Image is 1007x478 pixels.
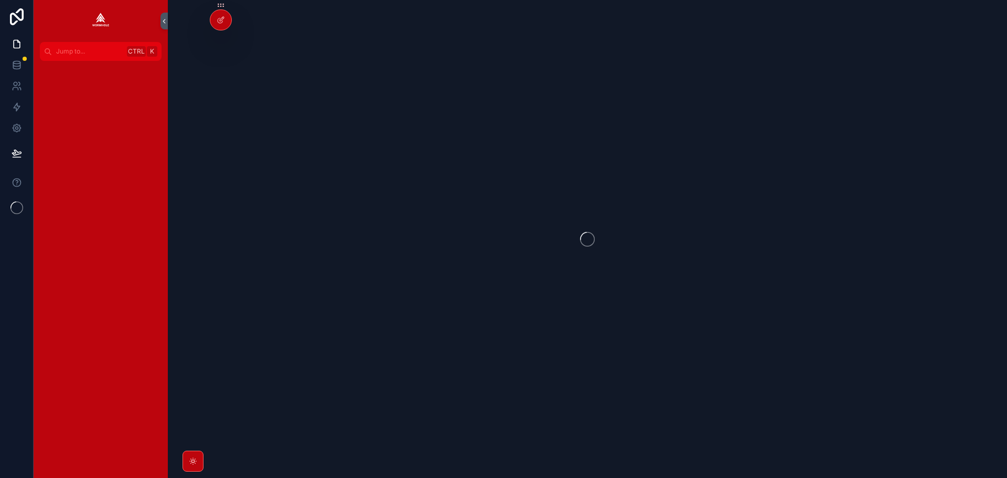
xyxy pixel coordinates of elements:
span: Ctrl [127,46,146,57]
div: scrollable content [34,61,168,80]
img: App logo [92,13,109,29]
span: Jump to... [56,47,123,56]
span: K [148,47,156,56]
button: Jump to...CtrlK [40,42,162,61]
